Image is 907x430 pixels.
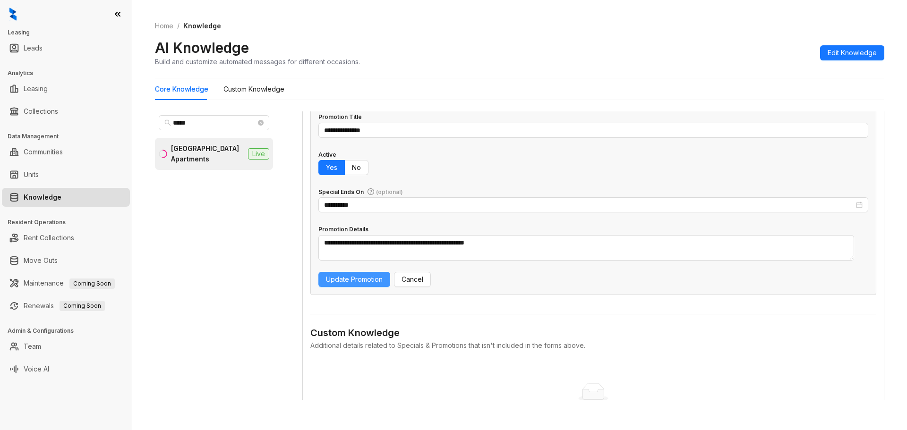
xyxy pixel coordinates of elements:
[394,272,431,287] button: Cancel
[155,39,249,57] h2: AI Knowledge
[60,301,105,311] span: Coming Soon
[2,39,130,58] li: Leads
[2,228,130,247] li: Rent Collections
[24,79,48,98] a: Leasing
[164,119,171,126] span: search
[183,22,221,30] span: Knowledge
[2,360,130,379] li: Voice AI
[8,28,132,37] h3: Leasing
[155,84,208,94] div: Core Knowledge
[318,113,362,122] div: Promotion Title
[2,274,130,293] li: Maintenance
[24,337,41,356] a: Team
[24,188,61,207] a: Knowledge
[24,39,43,58] a: Leads
[24,165,39,184] a: Units
[2,251,130,270] li: Move Outs
[318,272,390,287] button: Update Promotion
[24,228,74,247] a: Rent Collections
[177,21,180,31] li: /
[310,340,876,351] div: Additional details related to Specials & Promotions that isn't included in the forms above.
[2,79,130,98] li: Leasing
[2,337,130,356] li: Team
[69,278,115,289] span: Coming Soon
[326,274,383,285] span: Update Promotion
[402,274,423,285] span: Cancel
[258,120,264,126] span: close-circle
[820,45,884,60] button: Edit Knowledge
[368,188,374,195] span: question-circle
[2,188,130,207] li: Knowledge
[2,143,130,161] li: Communities
[8,218,132,227] h3: Resident Operations
[2,296,130,315] li: Renewals
[8,69,132,77] h3: Analytics
[24,360,49,379] a: Voice AI
[352,163,361,171] span: No
[310,326,876,340] div: Custom Knowledge
[8,327,132,335] h3: Admin & Configurations
[24,143,63,161] a: Communities
[24,102,58,121] a: Collections
[326,163,337,171] span: Yes
[2,165,130,184] li: Units
[828,48,877,58] span: Edit Knowledge
[155,57,360,67] div: Build and customize automated messages for different occasions.
[248,148,269,160] span: Live
[8,132,132,141] h3: Data Management
[24,296,105,315] a: RenewalsComing Soon
[376,188,403,195] span: (optional)
[153,21,175,31] a: Home
[318,151,336,160] div: Active
[24,251,58,270] a: Move Outs
[318,188,403,197] div: Special Ends On
[223,84,284,94] div: Custom Knowledge
[2,102,130,121] li: Collections
[318,225,368,234] div: Promotion Details
[171,143,244,164] div: [GEOGRAPHIC_DATA] Apartments
[9,8,17,21] img: logo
